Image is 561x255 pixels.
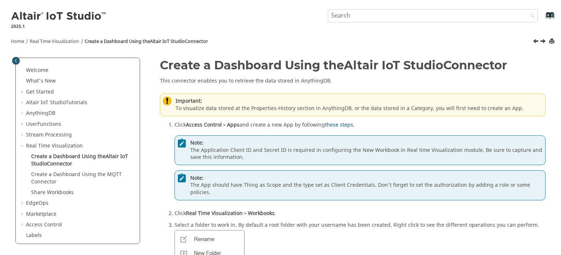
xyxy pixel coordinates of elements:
[160,94,546,116] div: To visualize data stored at the Properties-History section in AnythingDB, or the data stored in a...
[20,88,26,96] span: Expand Get Started
[26,210,56,218] a: Marketplace
[325,121,353,129] a: these steps
[541,38,547,47] a: Next topic: Create a Dashboard Using the MQTT Connector
[160,77,546,85] p: This connector enables you to retrieve the data stored in AnythingDB.
[160,59,546,72] h1: Create a Dashboard Using the Connector
[31,153,128,168] a: Create a Dashboard Using theAltair IoT StudioConnector
[11,23,107,30] p: 2025.1
[31,153,128,168] span: Altair IoT Studio
[190,139,543,147] span: Note:
[11,38,24,45] a: Home
[533,38,539,47] a: Previous topic: Real Time Visualization
[26,66,48,74] a: Welcome
[190,175,543,182] span: Note:
[26,131,72,139] a: Stream Processing
[534,15,550,23] a: Go to index terms page
[186,210,243,217] span: Real Time Visualization
[20,200,26,207] span: Expand EdgeOps
[344,58,443,72] span: Altair IoT Studio
[26,99,66,106] span: Altair IoT Studio
[26,88,54,96] a: Get Started
[26,109,55,117] a: AnythingDB
[328,9,538,22] input: Search query
[20,121,26,128] span: Expand UserFunctions
[26,77,56,85] a: What's New
[31,189,74,196] a: Share Workbooks
[20,110,26,117] span: Expand AnythingDB
[176,98,543,105] span: Important:
[26,232,42,239] a: Labels
[175,220,539,229] span: Select a folder to work in. By default a root folder with your username has been created. Right c...
[26,142,83,150] a: Real Time Visualization
[550,37,555,47] button: Print this page
[175,135,546,165] div: The Application Client ID and Secret ID is required in configuring the New Workbook in Real time ...
[26,221,62,229] a: Access Control
[31,171,122,186] a: Create a Dashboard Using the MQTT Connector
[243,210,248,217] abbr: and then
[186,121,222,129] span: Access Control
[175,208,276,217] span: Click .
[175,120,355,129] span: Click and create a new App by following .
[11,11,107,22] img: Altair IoT Studio
[26,243,63,250] a: Object Storage
[20,211,26,218] span: Expand Marketplace
[222,121,227,129] abbr: and then
[520,9,541,23] button: Search
[227,121,239,129] span: Apps
[30,38,79,45] a: Real Time Visualization
[150,38,185,45] span: Altair IoT Studio
[26,99,87,106] a: Altair IoT StudioTutorials
[248,210,275,217] span: Workbooks
[26,199,48,207] a: EdgeOps
[37,120,61,128] span: Functions
[85,38,208,45] a: Create a Dashboard Using theAltair IoT StudioConnector
[175,170,546,200] div: The App should have Thing as Scope and the type set as Client Credentials. Don't forget to set th...
[20,221,26,229] span: Expand Access Control
[20,142,26,150] span: Collapse Real Time Visualization
[26,120,61,128] a: UserFunctions
[20,131,26,139] span: Expand Stream Processing
[20,99,26,106] span: Expand Altair IoT StudioTutorials
[12,57,20,65] button: Toggle publishing table of content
